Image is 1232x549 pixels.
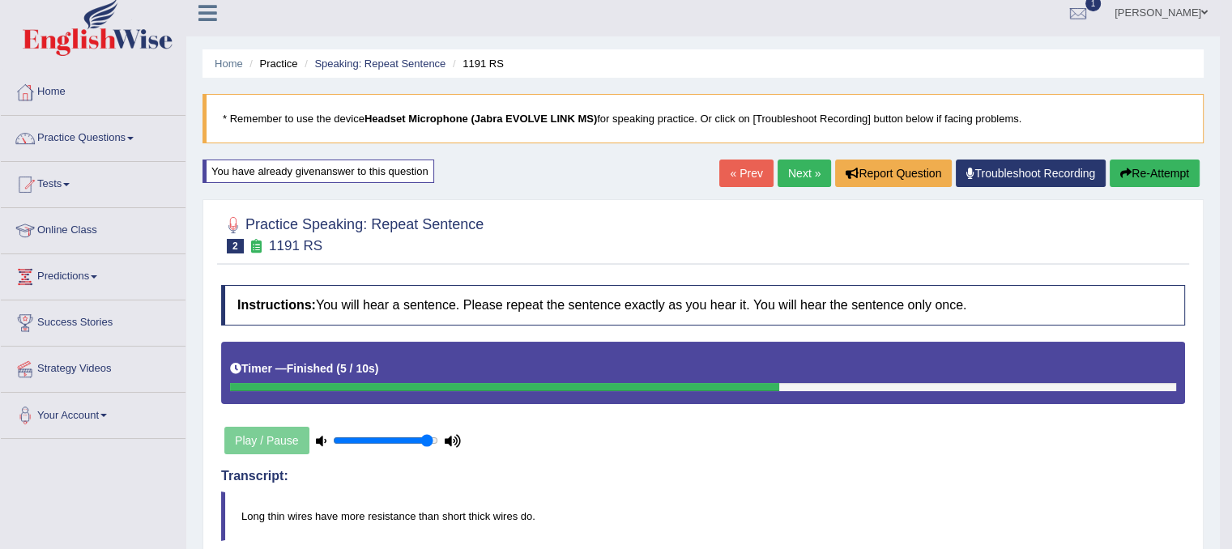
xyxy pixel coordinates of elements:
[1,162,185,202] a: Tests
[221,469,1185,483] h4: Transcript:
[287,362,334,375] b: Finished
[215,57,243,70] a: Home
[248,239,265,254] small: Exam occurring question
[375,362,379,375] b: )
[221,213,484,253] h2: Practice Speaking: Repeat Sentence
[202,160,434,183] div: You have already given answer to this question
[835,160,952,187] button: Report Question
[956,160,1106,187] a: Troubleshoot Recording
[449,56,504,71] li: 1191 RS
[202,94,1204,143] blockquote: * Remember to use the device for speaking practice. Or click on [Troubleshoot Recording] button b...
[719,160,773,187] a: « Prev
[1,208,185,249] a: Online Class
[314,57,445,70] a: Speaking: Repeat Sentence
[1,254,185,295] a: Predictions
[221,492,1185,541] blockquote: Long thin wires have more resistance than short thick wires do.
[1,70,185,110] a: Home
[778,160,831,187] a: Next »
[227,239,244,253] span: 2
[1,300,185,341] a: Success Stories
[221,285,1185,326] h4: You will hear a sentence. Please repeat the sentence exactly as you hear it. You will hear the se...
[237,298,316,312] b: Instructions:
[336,362,340,375] b: (
[1,393,185,433] a: Your Account
[230,363,378,375] h5: Timer —
[245,56,297,71] li: Practice
[1,116,185,156] a: Practice Questions
[364,113,597,125] b: Headset Microphone (Jabra EVOLVE LINK MS)
[269,238,322,253] small: 1191 RS
[1110,160,1200,187] button: Re-Attempt
[1,347,185,387] a: Strategy Videos
[340,362,375,375] b: 5 / 10s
